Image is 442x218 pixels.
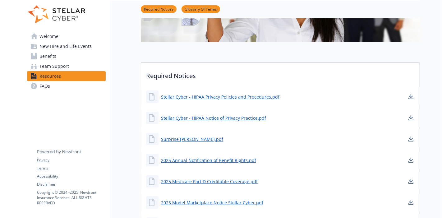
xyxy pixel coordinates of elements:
a: Privacy [37,157,105,163]
a: Surprise [PERSON_NAME].pdf [161,136,223,142]
span: FAQs [39,81,50,91]
p: Required Notices [141,63,420,86]
a: 2025 Medicare Part D Creditable Coverage.pdf [161,178,258,185]
span: Team Support [39,61,69,71]
a: Glossary Of Terms [182,6,220,12]
a: Benefits [27,51,106,61]
span: Benefits [39,51,56,61]
a: Stellar Cyber - HIPAA Privacy Policies and Procedures.pdf [161,94,279,100]
a: Terms [37,165,105,171]
p: Copyright © 2024 - 2025 , Newfront Insurance Services, ALL RIGHTS RESERVED [37,190,105,206]
a: Accessibility [37,174,105,179]
a: download document [407,93,415,100]
a: 2025 Model Marketplace Notice Stellar Cyber.pdf [161,199,263,206]
a: download document [407,178,415,185]
a: New Hire and Life Events [27,41,106,51]
a: 2025 Annual Notification of Benefit Rights.pdf [161,157,256,164]
a: download document [407,135,415,143]
span: Welcome [39,31,58,41]
a: Team Support [27,61,106,71]
span: Resources [39,71,61,81]
a: download document [407,199,415,206]
a: Welcome [27,31,106,41]
a: Disclaimer [37,182,105,187]
a: download document [407,156,415,164]
a: download document [407,114,415,122]
a: Resources [27,71,106,81]
span: New Hire and Life Events [39,41,92,51]
a: FAQs [27,81,106,91]
a: Required Notices [141,6,177,12]
a: Stellar Cyber - HIPAA Notice of Privacy Practice.pdf [161,115,266,121]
